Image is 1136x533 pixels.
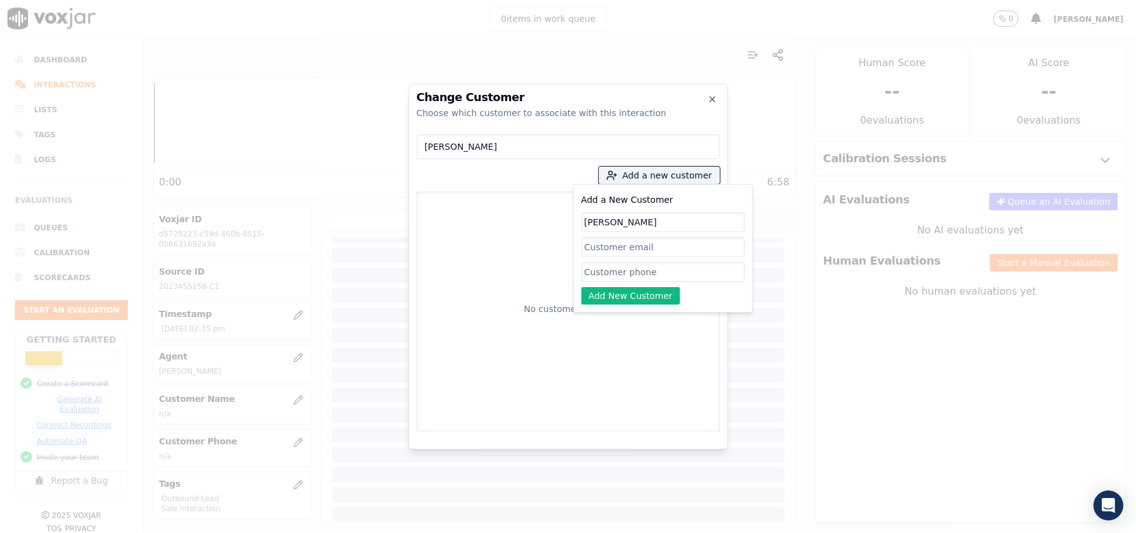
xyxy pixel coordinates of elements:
div: Choose which customer to associate with this interaction [417,107,720,119]
button: Add New Customer [581,287,681,305]
input: Search Customers [417,134,720,159]
input: Customer email [581,237,745,257]
div: Open Intercom Messenger [1094,491,1124,521]
button: Add a new customer [599,167,720,184]
label: Add a New Customer [581,195,674,205]
p: No customers found [524,303,612,315]
input: Customer name [581,212,745,232]
h2: Change Customer [417,92,720,103]
input: Customer phone [581,262,745,282]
